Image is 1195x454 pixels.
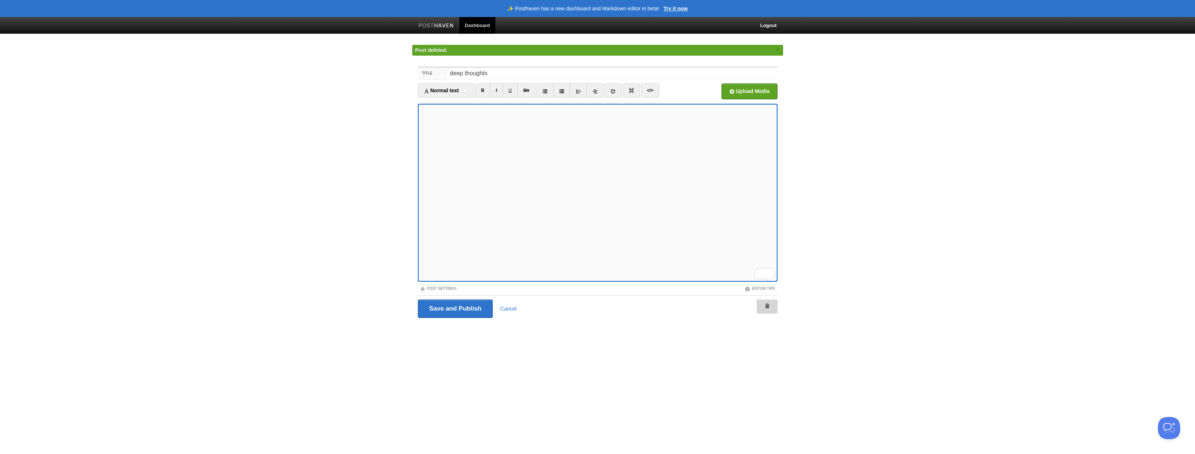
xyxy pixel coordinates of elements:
[517,83,535,97] a: Str
[418,67,448,79] label: Title
[418,299,493,318] input: Save and Publish
[523,88,529,93] del: Str
[419,23,454,29] img: Posthaven-bar
[420,286,457,291] a: Post Settings
[475,83,491,97] a: B
[775,45,781,54] a: ×
[490,83,503,97] a: I
[641,83,659,97] a: </>
[500,306,516,312] a: Cancel
[629,88,634,93] img: pagebreak-icon.png
[755,17,782,34] a: Logout
[503,83,518,97] a: U
[1158,417,1180,439] iframe: Help Scout Beacon - Open
[507,6,659,11] header: ✨ Posthaven has a new dashboard and Markdown editor in beta!
[459,17,496,34] a: Dashboard
[663,6,687,11] a: Try it now
[415,47,448,53] span: Post deleted.
[424,87,459,93] span: Normal text
[745,286,775,291] a: Editor Tips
